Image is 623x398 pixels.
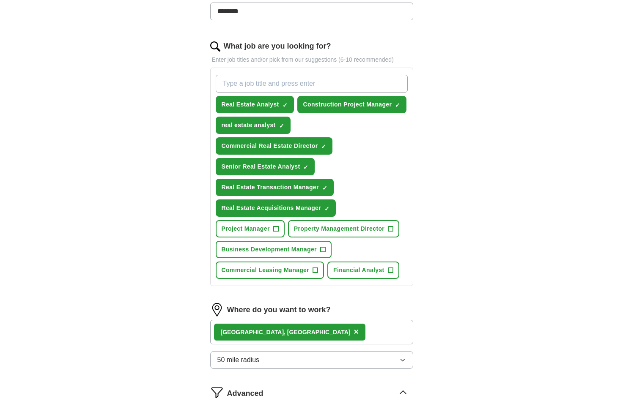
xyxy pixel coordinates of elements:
[222,266,310,275] span: Commercial Leasing Manager
[294,224,384,233] span: Property Management Director
[216,199,336,217] button: Real Estate Acquisitions Manager✓
[222,162,300,171] span: Senior Real Estate Analyst
[216,220,285,237] button: Project Manager
[222,245,317,254] span: Business Development Manager
[279,123,284,129] span: ✓
[216,137,333,155] button: Commercial Real Estate Director✓
[297,96,407,113] button: Construction Project Manager✓
[222,121,276,130] span: real estate analyst
[217,355,260,365] span: 50 mile radius
[210,41,220,52] img: search.png
[324,205,329,212] span: ✓
[216,158,315,175] button: Senior Real Estate Analyst✓
[216,262,324,279] button: Commercial Leasing Manager
[210,303,224,316] img: location.png
[210,351,413,369] button: 50 mile radius
[221,328,351,337] div: [GEOGRAPHIC_DATA], [GEOGRAPHIC_DATA]
[303,164,308,171] span: ✓
[216,179,334,196] button: Real Estate Transaction Manager✓
[395,102,400,109] span: ✓
[354,327,359,336] span: ×
[216,117,291,134] button: real estate analyst✓
[222,100,279,109] span: Real Estate Analyst
[222,204,321,213] span: Real Estate Acquisitions Manager
[303,100,392,109] span: Construction Project Manager
[222,142,318,150] span: Commercial Real Estate Director
[224,41,331,52] label: What job are you looking for?
[222,183,319,192] span: Real Estate Transaction Manager
[216,75,408,93] input: Type a job title and press enter
[333,266,384,275] span: Financial Analyst
[288,220,399,237] button: Property Management Director
[322,185,327,191] span: ✓
[227,304,331,316] label: Where do you want to work?
[327,262,399,279] button: Financial Analyst
[354,326,359,338] button: ×
[216,96,294,113] button: Real Estate Analyst✓
[283,102,288,109] span: ✓
[321,143,326,150] span: ✓
[210,55,413,64] p: Enter job titles and/or pick from our suggestions (6-10 recommended)
[216,241,332,258] button: Business Development Manager
[222,224,270,233] span: Project Manager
